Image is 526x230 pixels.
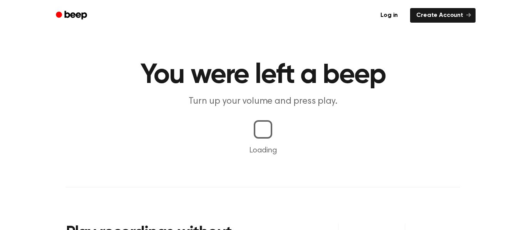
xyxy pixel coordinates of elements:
[9,145,517,156] p: Loading
[50,8,94,23] a: Beep
[410,8,476,23] a: Create Account
[66,61,460,89] h1: You were left a beep
[373,7,405,24] a: Log in
[115,95,411,108] p: Turn up your volume and press play.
